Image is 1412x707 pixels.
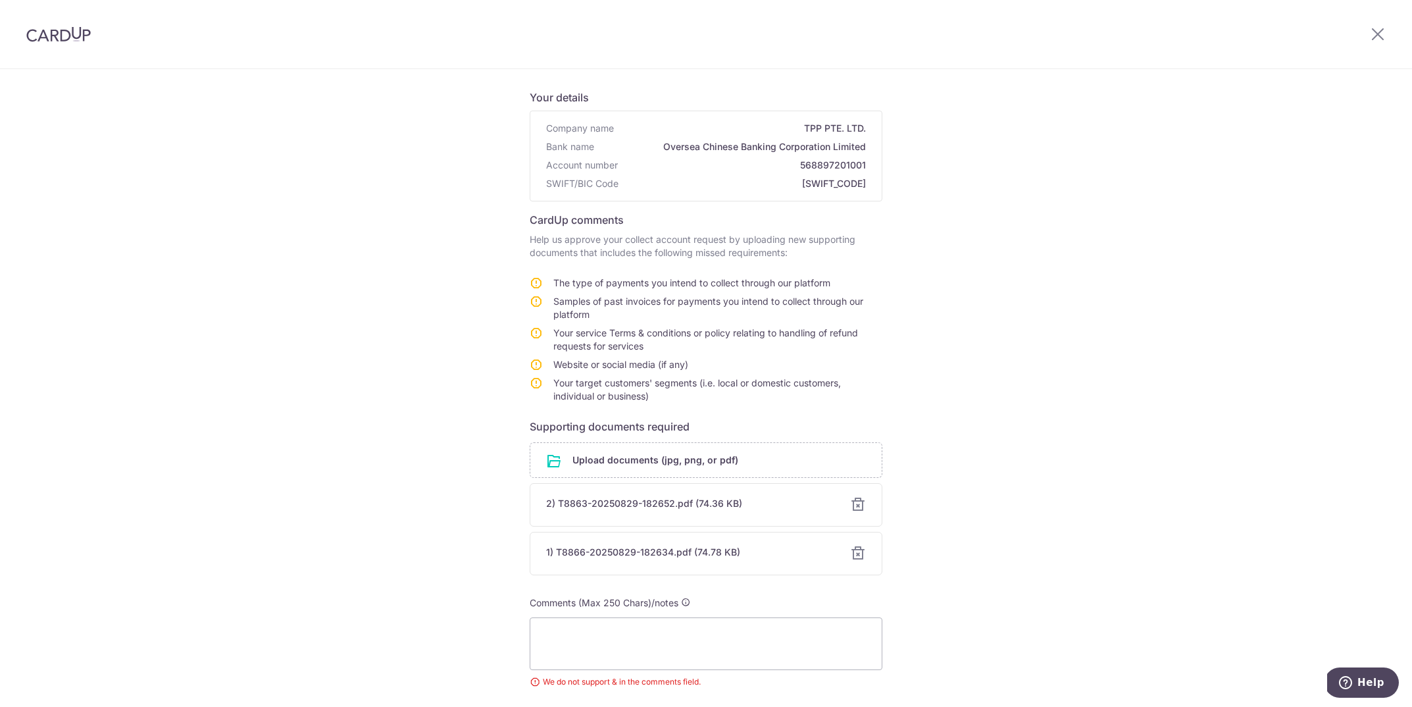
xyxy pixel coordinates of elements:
div: 1) T8866-20250829-182634.pdf (74.78 KB) [546,546,834,559]
h6: CardUp comments [530,212,882,228]
h6: Your details [530,90,882,105]
span: [SWIFT_CODE] [624,177,866,190]
span: Website or social media (if any) [553,359,688,370]
span: SWIFT/BIC Code [546,177,618,190]
div: Upload documents (jpg, png, or pdf) [530,442,882,478]
span: TPP PTE. LTD. [619,122,866,135]
span: Bank name [546,140,594,153]
span: Your target customers' segments (i.e. local or domestic customers, individual or business) [553,377,841,402]
h6: Supporting documents required [530,419,882,434]
div: 2) T8863-20250829-182652.pdf (74.36 KB) [546,497,834,510]
span: The type of payments you intend to collect through our platform [553,277,830,288]
span: Samples of past invoices for payments you intend to collect through our platform [553,296,863,320]
p: Help us approve your collect account request by uploading new supporting documents that includes ... [530,233,882,259]
img: CardUp [26,26,91,42]
span: Company name [546,122,614,135]
span: Comments (Max 250 Chars)/notes [530,597,678,608]
span: Oversea Chinese Banking Corporation Limited [599,140,866,153]
span: 568897201001 [623,159,866,172]
span: Your service Terms & conditions or policy relating to handling of refund requests for services [553,327,858,352]
div: We do not support & in the comments field. [530,675,882,689]
iframe: Opens a widget where you can find more information [1327,668,1399,700]
span: Account number [546,159,618,172]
